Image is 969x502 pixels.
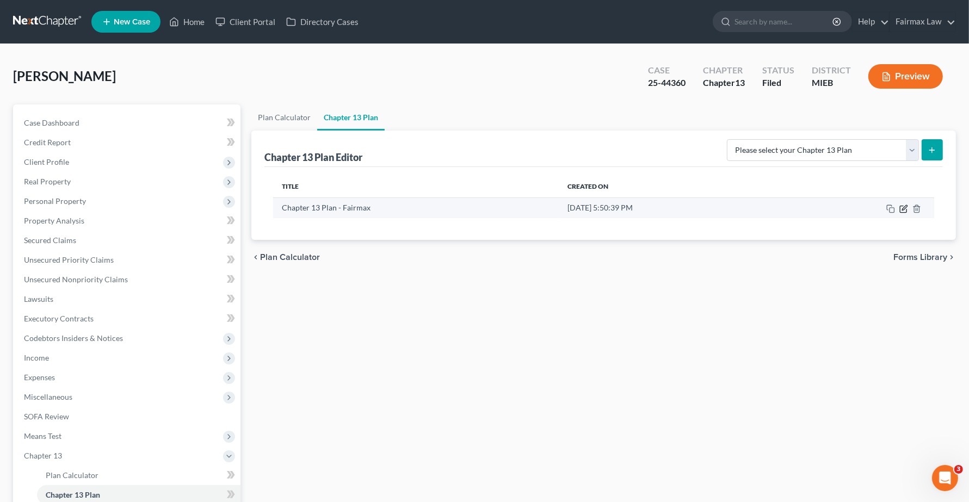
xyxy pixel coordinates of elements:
[954,465,963,474] span: 3
[15,407,240,426] a: SOFA Review
[15,309,240,329] a: Executory Contracts
[890,12,955,32] a: Fairmax Law
[762,77,794,89] div: Filed
[24,451,62,460] span: Chapter 13
[164,12,210,32] a: Home
[46,490,100,499] span: Chapter 13 Plan
[24,294,53,303] span: Lawsuits
[947,253,956,262] i: chevron_right
[15,270,240,289] a: Unsecured Nonpriority Claims
[15,250,240,270] a: Unsecured Priority Claims
[251,253,320,262] button: chevron_left Plan Calculator
[260,253,320,262] span: Plan Calculator
[24,235,76,245] span: Secured Claims
[703,77,745,89] div: Chapter
[210,12,281,32] a: Client Portal
[812,64,851,77] div: District
[251,253,260,262] i: chevron_left
[114,18,150,26] span: New Case
[24,216,84,225] span: Property Analysis
[13,68,116,84] span: [PERSON_NAME]
[24,157,69,166] span: Client Profile
[868,64,943,89] button: Preview
[251,104,317,131] a: Plan Calculator
[559,197,781,218] td: [DATE] 5:50:39 PM
[15,231,240,250] a: Secured Claims
[317,104,385,131] a: Chapter 13 Plan
[853,12,889,32] a: Help
[273,197,559,218] td: Chapter 13 Plan - Fairmax
[24,177,71,186] span: Real Property
[812,77,851,89] div: MIEB
[932,465,958,491] iframe: Intercom live chat
[46,470,98,480] span: Plan Calculator
[24,314,94,323] span: Executory Contracts
[37,466,240,485] a: Plan Calculator
[24,353,49,362] span: Income
[273,176,559,197] th: Title
[15,211,240,231] a: Property Analysis
[24,373,55,382] span: Expenses
[24,333,123,343] span: Codebtors Insiders & Notices
[264,151,362,164] div: Chapter 13 Plan Editor
[24,275,128,284] span: Unsecured Nonpriority Claims
[24,255,114,264] span: Unsecured Priority Claims
[893,253,947,262] span: Forms Library
[648,64,686,77] div: Case
[762,64,794,77] div: Status
[24,118,79,127] span: Case Dashboard
[703,64,745,77] div: Chapter
[648,77,686,89] div: 25-44360
[15,113,240,133] a: Case Dashboard
[281,12,364,32] a: Directory Cases
[15,289,240,309] a: Lawsuits
[893,253,956,262] button: Forms Library chevron_right
[24,138,71,147] span: Credit Report
[735,11,834,32] input: Search by name...
[24,431,61,441] span: Means Test
[24,196,86,206] span: Personal Property
[24,412,69,421] span: SOFA Review
[15,133,240,152] a: Credit Report
[559,176,781,197] th: Created On
[735,77,745,88] span: 13
[24,392,72,401] span: Miscellaneous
